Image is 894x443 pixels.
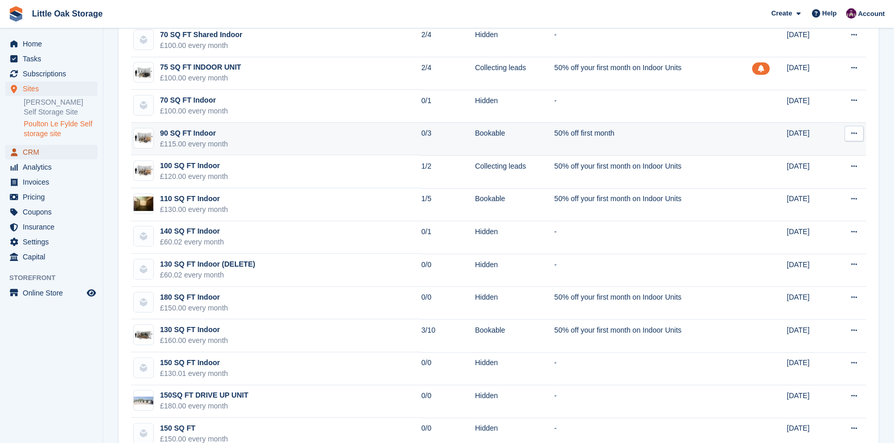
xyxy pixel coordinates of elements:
[160,95,228,106] div: 70 SQ FT Indoor
[475,188,554,221] td: Bookable
[787,385,833,418] td: [DATE]
[160,160,228,171] div: 100 SQ FT Indoor
[475,385,554,418] td: Hidden
[554,123,752,156] td: 50% off first month
[554,221,752,254] td: -
[421,385,475,418] td: 0/0
[421,287,475,320] td: 0/0
[160,128,228,139] div: 90 SQ FT Indoor
[5,81,98,96] a: menu
[787,352,833,385] td: [DATE]
[822,8,837,19] span: Help
[24,119,98,139] a: Poulton Le Fylde Self storage site
[23,145,85,159] span: CRM
[421,254,475,287] td: 0/0
[475,287,554,320] td: Hidden
[160,368,228,379] div: £130.01 every month
[5,52,98,66] a: menu
[787,155,833,188] td: [DATE]
[421,319,475,352] td: 3/10
[160,401,248,412] div: £180.00 every month
[787,188,833,221] td: [DATE]
[421,90,475,123] td: 0/1
[134,292,153,312] img: blank-unit-type-icon-ffbac7b88ba66c5e286b0e438baccc4b9c83835d4c34f86887a83fc20ec27e7b.svg
[554,385,752,418] td: -
[475,90,554,123] td: Hidden
[5,160,98,174] a: menu
[134,423,153,443] img: blank-unit-type-icon-ffbac7b88ba66c5e286b0e438baccc4b9c83835d4c34f86887a83fc20ec27e7b.svg
[23,52,85,66] span: Tasks
[134,397,153,404] img: Unit%20s.jpg
[23,235,85,249] span: Settings
[134,196,153,211] img: N%20section%20.JPG
[475,254,554,287] td: Hidden
[787,90,833,123] td: [DATE]
[160,204,228,215] div: £130.00 every month
[24,97,98,117] a: [PERSON_NAME] Self Storage Site
[23,175,85,189] span: Invoices
[160,324,228,335] div: 130 SQ FT Indoor
[475,352,554,385] td: Hidden
[554,319,752,352] td: 50% off your first month on Indoor Units
[858,9,885,19] span: Account
[160,226,224,237] div: 140 SQ FT Indoor
[5,190,98,204] a: menu
[134,65,153,80] img: 75-sqft-unit.jpg
[787,221,833,254] td: [DATE]
[160,303,228,314] div: £150.00 every month
[134,327,153,342] img: 135-sqft-unit%20(1).jpg
[134,163,153,178] img: 100-sqft-unit%20(1).jpg
[475,221,554,254] td: Hidden
[160,390,248,401] div: 150SQ FT DRIVE UP UNIT
[771,8,792,19] span: Create
[85,287,98,299] a: Preview store
[5,220,98,234] a: menu
[134,30,153,50] img: blank-unit-type-icon-ffbac7b88ba66c5e286b0e438baccc4b9c83835d4c34f86887a83fc20ec27e7b.svg
[160,73,241,84] div: £100.00 every month
[421,155,475,188] td: 1/2
[421,57,475,90] td: 2/4
[28,5,107,22] a: Little Oak Storage
[23,81,85,96] span: Sites
[134,95,153,115] img: blank-unit-type-icon-ffbac7b88ba66c5e286b0e438baccc4b9c83835d4c34f86887a83fc20ec27e7b.svg
[23,205,85,219] span: Coupons
[554,57,752,90] td: 50% off your first month on Indoor Units
[134,226,153,246] img: blank-unit-type-icon-ffbac7b88ba66c5e286b0e438baccc4b9c83835d4c34f86887a83fc20ec27e7b.svg
[23,37,85,51] span: Home
[160,259,255,270] div: 130 SQ FT Indoor (DELETE)
[5,67,98,81] a: menu
[134,130,153,145] img: 100-sqft-unit.jpg
[787,319,833,352] td: [DATE]
[23,220,85,234] span: Insurance
[160,139,228,150] div: £115.00 every month
[421,24,475,57] td: 2/4
[160,40,242,51] div: £100.00 every month
[160,106,228,117] div: £100.00 every month
[554,188,752,221] td: 50% off your first month on Indoor Units
[160,171,228,182] div: £120.00 every month
[554,352,752,385] td: -
[23,250,85,264] span: Capital
[475,57,554,90] td: Collecting leads
[787,57,833,90] td: [DATE]
[846,8,856,19] img: Morgen Aujla
[160,292,228,303] div: 180 SQ FT Indoor
[554,155,752,188] td: 50% off your first month on Indoor Units
[787,123,833,156] td: [DATE]
[160,270,255,281] div: £60.02 every month
[5,250,98,264] a: menu
[8,6,24,22] img: stora-icon-8386f47178a22dfd0bd8f6a31ec36ba5ce8667c1dd55bd0f319d3a0aa187defe.svg
[134,259,153,279] img: blank-unit-type-icon-ffbac7b88ba66c5e286b0e438baccc4b9c83835d4c34f86887a83fc20ec27e7b.svg
[5,37,98,51] a: menu
[421,221,475,254] td: 0/1
[5,175,98,189] a: menu
[160,237,224,248] div: £60.02 every month
[160,29,242,40] div: 70 SQ FT Shared Indoor
[475,123,554,156] td: Bookable
[475,24,554,57] td: Hidden
[9,273,103,283] span: Storefront
[5,235,98,249] a: menu
[160,62,241,73] div: 75 SQ FT INDOOR UNIT
[475,319,554,352] td: Bookable
[787,254,833,287] td: [DATE]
